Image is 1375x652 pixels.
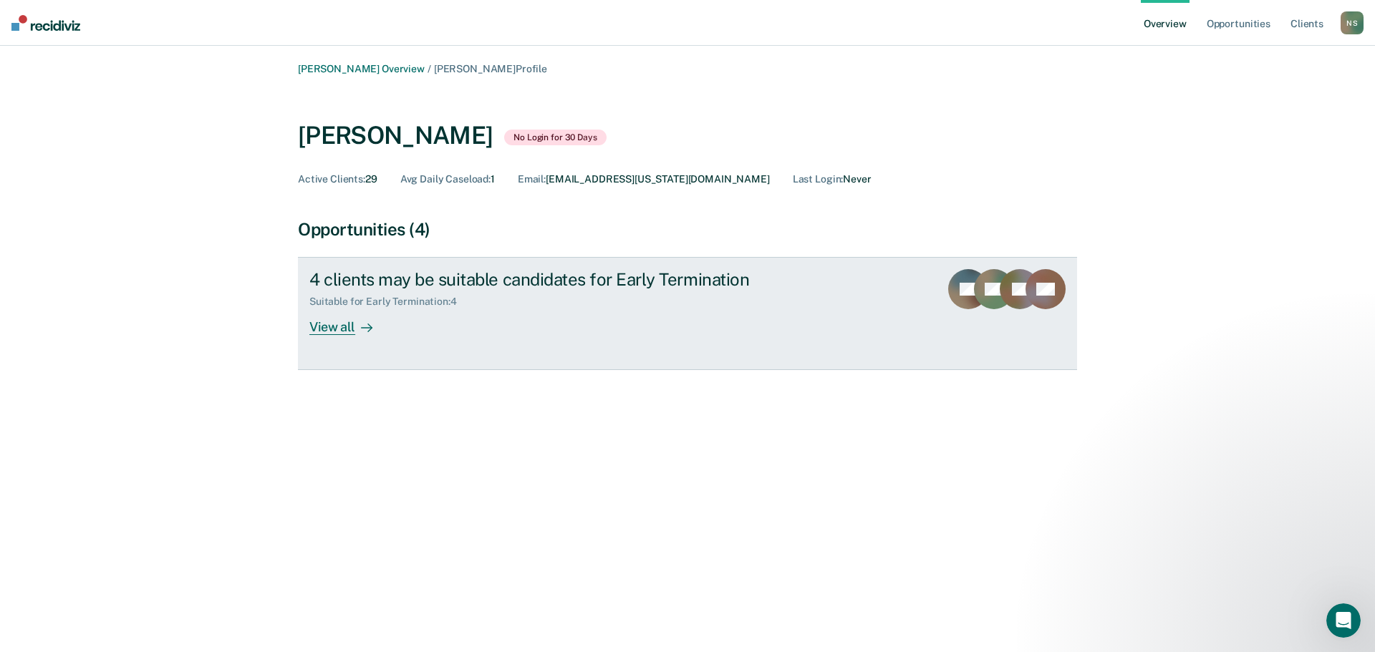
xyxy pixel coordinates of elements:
[793,173,872,185] div: Never
[504,130,607,145] span: No Login for 30 Days
[298,219,1077,240] div: Opportunities (4)
[400,173,495,185] div: 1
[298,173,365,185] span: Active Clients :
[434,63,547,74] span: [PERSON_NAME] Profile
[793,173,843,185] span: Last Login :
[298,63,425,74] a: [PERSON_NAME] Overview
[298,121,493,150] div: [PERSON_NAME]
[425,63,434,74] span: /
[11,15,80,31] img: Recidiviz
[309,269,812,290] div: 4 clients may be suitable candidates for Early Termination
[518,173,546,185] span: Email :
[309,296,468,308] div: Suitable for Early Termination : 4
[1326,603,1361,638] iframe: Intercom live chat
[400,173,491,185] span: Avg Daily Caseload :
[309,308,390,336] div: View all
[518,173,770,185] div: [EMAIL_ADDRESS][US_STATE][DOMAIN_NAME]
[298,257,1077,370] a: 4 clients may be suitable candidates for Early TerminationSuitable for Early Termination:4View all
[1341,11,1364,34] div: N S
[298,173,377,185] div: 29
[1341,11,1364,34] button: NS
